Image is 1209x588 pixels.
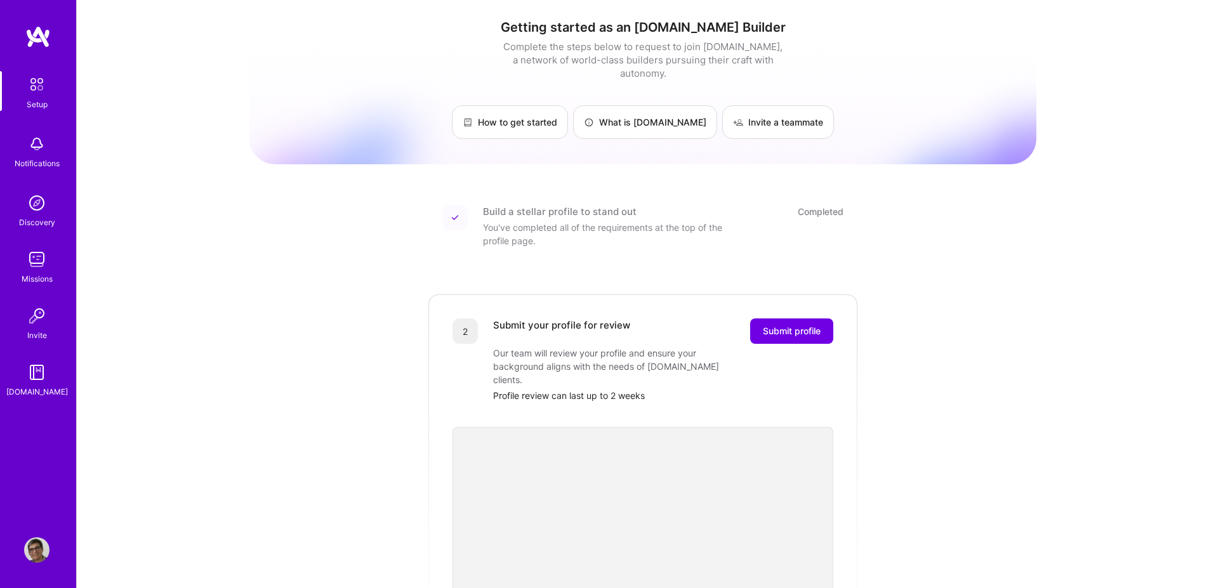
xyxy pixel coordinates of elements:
[463,117,473,127] img: How to get started
[19,216,55,229] div: Discovery
[24,360,50,385] img: guide book
[722,105,834,139] a: Invite a teammate
[24,190,50,216] img: discovery
[798,205,843,218] div: Completed
[24,247,50,272] img: teamwork
[483,221,737,247] div: You've completed all of the requirements at the top of the profile page.
[763,325,821,337] span: Submit profile
[493,346,747,386] div: Our team will review your profile and ensure your background aligns with the needs of [DOMAIN_NAM...
[493,389,833,402] div: Profile review can last up to 2 weeks
[6,385,68,398] div: [DOMAIN_NAME]
[451,214,459,221] img: Completed
[733,117,743,127] img: Invite a teammate
[483,205,637,218] div: Build a stellar profile to stand out
[15,157,60,170] div: Notifications
[500,40,786,80] div: Complete the steps below to request to join [DOMAIN_NAME], a network of world-class builders purs...
[22,272,53,285] div: Missions
[453,318,478,344] div: 2
[23,71,50,98] img: setup
[21,537,53,563] a: User Avatar
[452,105,568,139] a: How to get started
[27,98,48,111] div: Setup
[24,537,50,563] img: User Avatar
[493,318,630,344] div: Submit your profile for review
[573,105,717,139] a: What is [DOMAIN_NAME]
[25,25,51,48] img: logo
[249,20,1036,35] h1: Getting started as an [DOMAIN_NAME] Builder
[27,329,47,342] div: Invite
[750,318,833,344] button: Submit profile
[24,303,50,329] img: Invite
[584,117,594,127] img: What is A.Team
[24,131,50,157] img: bell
